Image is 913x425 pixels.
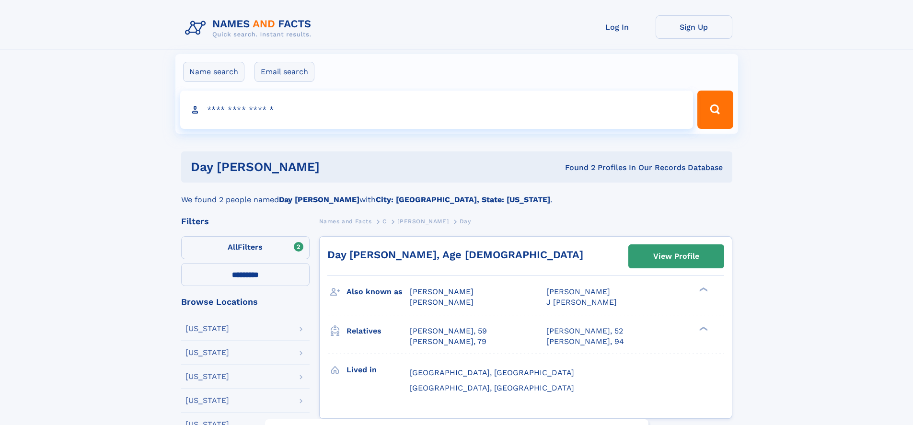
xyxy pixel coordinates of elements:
a: Sign Up [656,15,732,39]
div: [US_STATE] [185,397,229,404]
span: [PERSON_NAME] [410,287,474,296]
span: [PERSON_NAME] [546,287,610,296]
a: C [382,215,387,227]
div: ❯ [697,325,708,332]
div: [US_STATE] [185,325,229,333]
a: Day [PERSON_NAME], Age [DEMOGRAPHIC_DATA] [327,249,583,261]
div: We found 2 people named with . [181,183,732,206]
span: All [228,242,238,252]
div: Filters [181,217,310,226]
span: [PERSON_NAME] [410,298,474,307]
div: Found 2 Profiles In Our Records Database [442,162,723,173]
span: [GEOGRAPHIC_DATA], [GEOGRAPHIC_DATA] [410,368,574,377]
div: View Profile [653,245,699,267]
span: J [PERSON_NAME] [546,298,617,307]
b: City: [GEOGRAPHIC_DATA], State: [US_STATE] [376,195,550,204]
a: [PERSON_NAME], 79 [410,336,486,347]
h3: Relatives [347,323,410,339]
div: ❯ [697,287,708,293]
h3: Lived in [347,362,410,378]
span: C [382,218,387,225]
a: Log In [579,15,656,39]
a: [PERSON_NAME], 52 [546,326,623,336]
span: [PERSON_NAME] [397,218,449,225]
a: Names and Facts [319,215,372,227]
h3: Also known as [347,284,410,300]
button: Search Button [697,91,733,129]
a: [PERSON_NAME] [397,215,449,227]
label: Name search [183,62,244,82]
div: Browse Locations [181,298,310,306]
div: [US_STATE] [185,349,229,356]
label: Email search [254,62,314,82]
h1: Day [PERSON_NAME] [191,161,442,173]
a: [PERSON_NAME], 59 [410,326,487,336]
div: [US_STATE] [185,373,229,380]
a: View Profile [629,245,724,268]
img: Logo Names and Facts [181,15,319,41]
span: [GEOGRAPHIC_DATA], [GEOGRAPHIC_DATA] [410,383,574,392]
b: Day [PERSON_NAME] [279,195,359,204]
input: search input [180,91,693,129]
label: Filters [181,236,310,259]
a: [PERSON_NAME], 94 [546,336,624,347]
span: Day [460,218,471,225]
